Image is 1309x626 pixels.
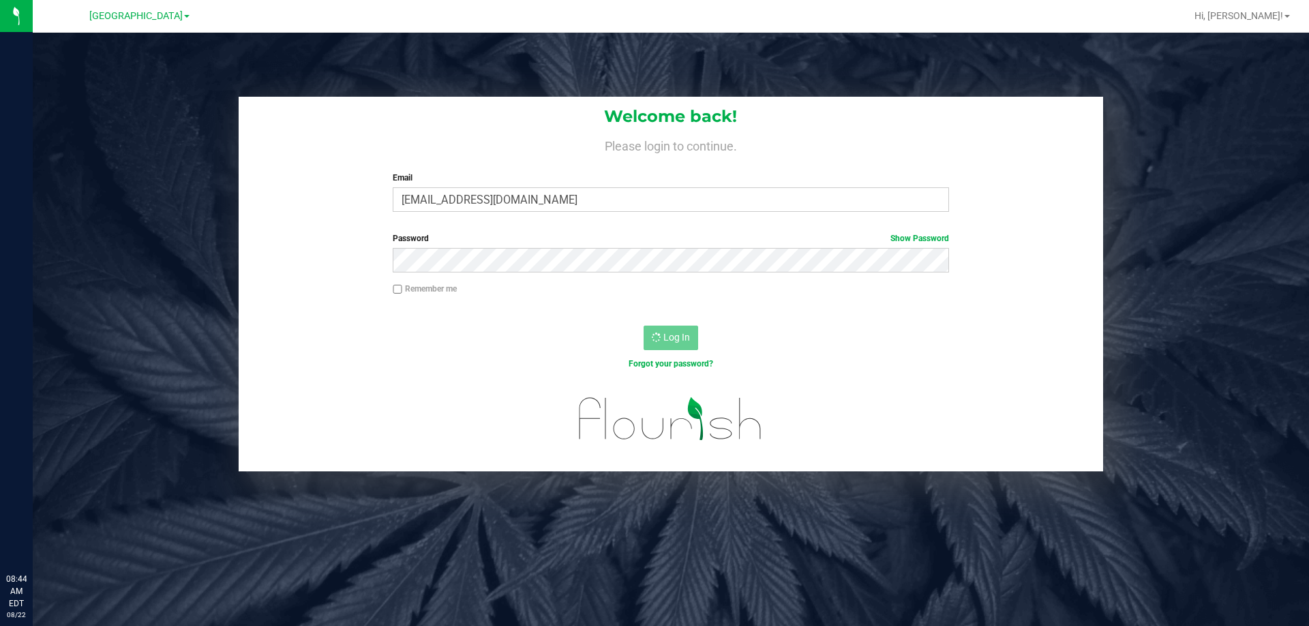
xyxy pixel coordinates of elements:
[890,234,949,243] a: Show Password
[663,332,690,343] span: Log In
[393,172,948,184] label: Email
[393,234,429,243] span: Password
[239,108,1103,125] h1: Welcome back!
[1194,10,1283,21] span: Hi, [PERSON_NAME]!
[562,384,779,454] img: flourish_logo.svg
[89,10,183,22] span: [GEOGRAPHIC_DATA]
[644,326,698,350] button: Log In
[6,573,27,610] p: 08:44 AM EDT
[393,283,457,295] label: Remember me
[629,359,713,369] a: Forgot your password?
[239,136,1103,153] h4: Please login to continue.
[6,610,27,620] p: 08/22
[393,285,402,294] input: Remember me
